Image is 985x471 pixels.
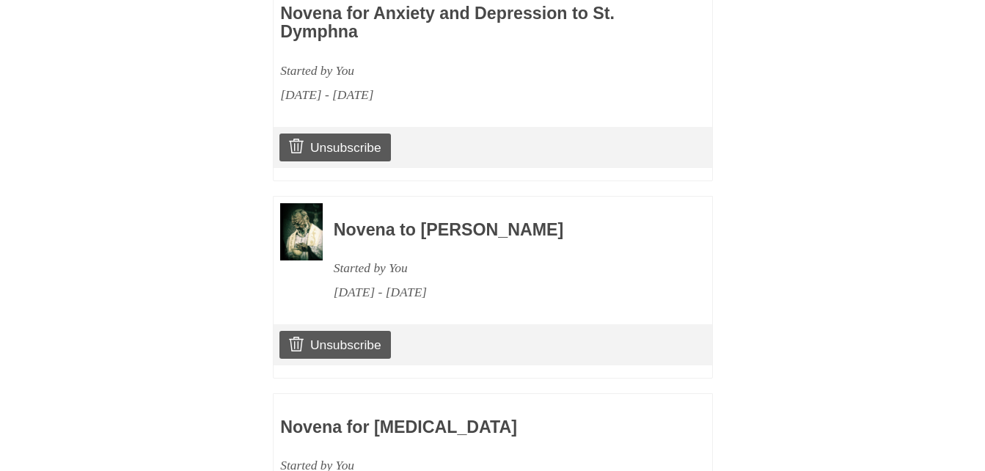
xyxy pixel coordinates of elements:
[280,59,619,83] div: Started by You
[279,134,390,161] a: Unsubscribe
[334,256,673,280] div: Started by You
[280,203,323,260] img: Novena image
[280,418,619,437] h3: Novena for [MEDICAL_DATA]
[279,331,390,359] a: Unsubscribe
[334,221,673,240] h3: Novena to [PERSON_NAME]
[334,280,673,304] div: [DATE] - [DATE]
[280,4,619,42] h3: Novena for Anxiety and Depression to St. Dymphna
[280,83,619,107] div: [DATE] - [DATE]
